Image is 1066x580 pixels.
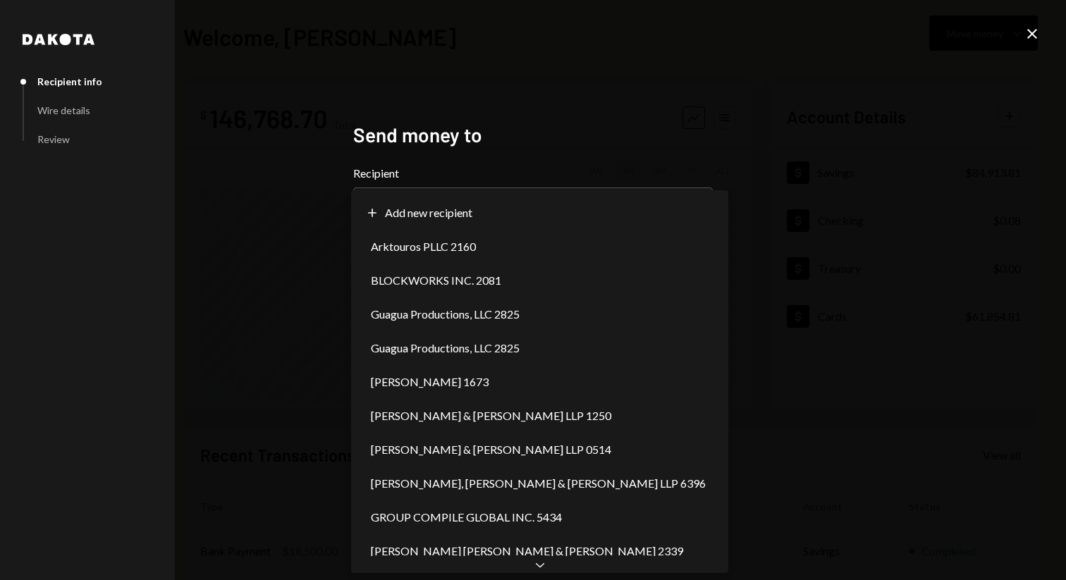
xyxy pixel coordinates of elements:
span: Add new recipient [385,204,472,221]
span: BLOCKWORKS INC. 2081 [371,272,501,289]
span: Guagua Productions, LLC 2825 [371,306,520,323]
span: Arktouros PLLC 2160 [371,238,476,255]
span: [PERSON_NAME] 1673 [371,374,489,390]
span: [PERSON_NAME] [PERSON_NAME] & [PERSON_NAME] 2339 [371,543,683,560]
span: [PERSON_NAME], [PERSON_NAME] & [PERSON_NAME] LLP 6396 [371,475,706,492]
div: Recipient info [37,75,102,87]
div: Wire details [37,104,90,116]
span: Guagua Productions, LLC 2825 [371,340,520,357]
h2: Send money to [353,121,713,149]
span: [PERSON_NAME] & [PERSON_NAME] LLP 1250 [371,407,611,424]
label: Recipient [353,165,713,182]
span: GROUP COMPILE GLOBAL INC. 5434 [371,509,562,526]
button: Recipient [353,187,713,227]
div: Review [37,133,70,145]
span: [PERSON_NAME] & [PERSON_NAME] LLP 0514 [371,441,611,458]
